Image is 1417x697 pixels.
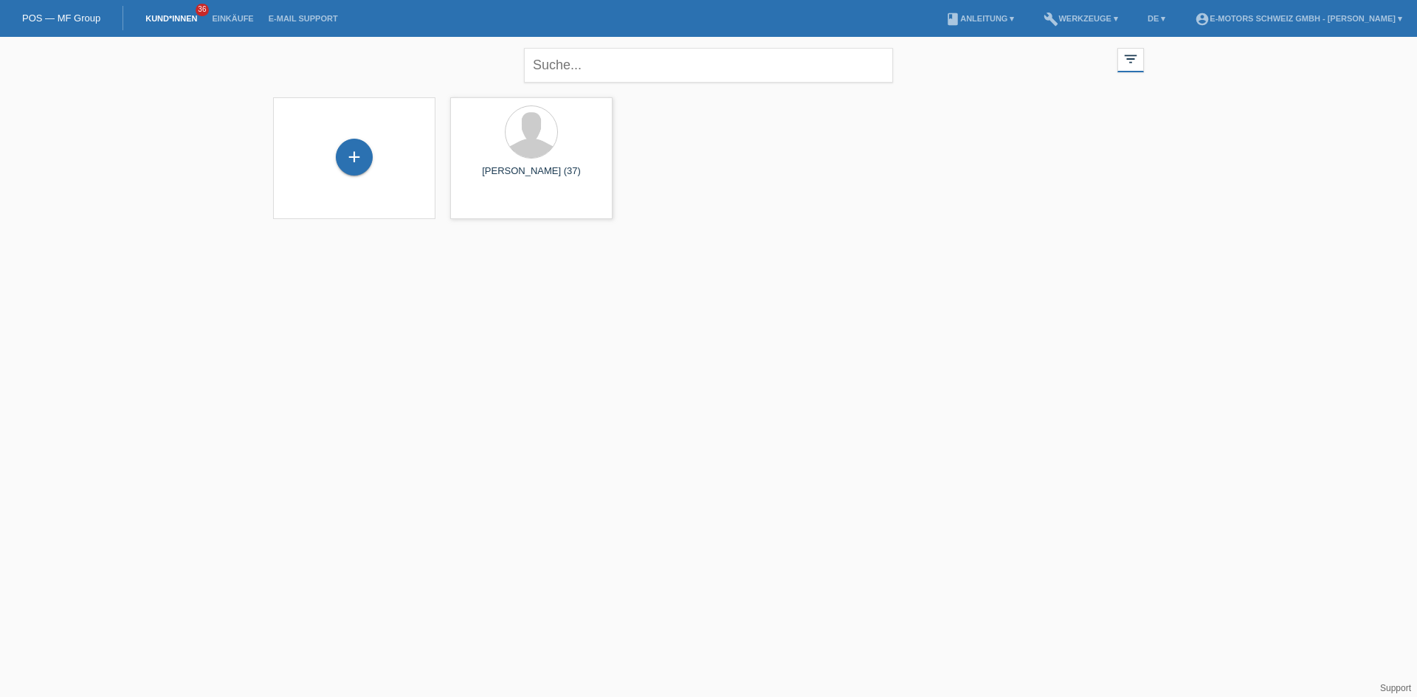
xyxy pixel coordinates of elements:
i: build [1044,12,1058,27]
a: Kund*innen [138,14,204,23]
div: Sie haben die falsche Anmeldeseite in Ihren Lesezeichen/Favoriten gespeichert. Bitte nicht [DOMAI... [561,39,856,82]
a: Einkäufe [204,14,261,23]
a: Support [1380,683,1411,693]
div: Kund*in hinzufügen [337,145,372,170]
a: bookAnleitung ▾ [938,14,1021,23]
a: buildWerkzeuge ▾ [1036,14,1125,23]
a: DE ▾ [1140,14,1173,23]
div: [PERSON_NAME] (37) [462,165,601,189]
i: book [945,12,960,27]
a: account_circleE-Motors Schweiz GmbH - [PERSON_NAME] ▾ [1187,14,1410,23]
span: 36 [196,4,209,16]
a: POS — MF Group [22,13,100,24]
a: E-Mail Support [261,14,345,23]
i: account_circle [1195,12,1210,27]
